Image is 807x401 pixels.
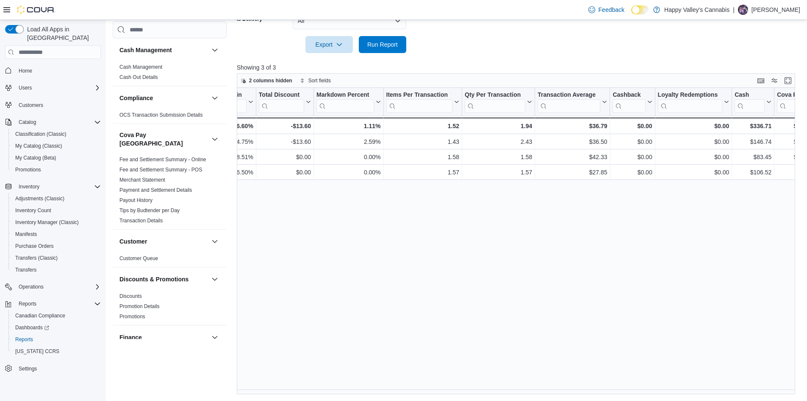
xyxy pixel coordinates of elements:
[311,36,348,53] span: Export
[2,82,104,94] button: Users
[2,181,104,193] button: Inventory
[8,152,104,164] button: My Catalog (Beta)
[15,363,101,374] span: Settings
[12,205,101,216] span: Inventory Count
[119,131,208,148] button: Cova Pay [GEOGRAPHIC_DATA]
[12,322,101,333] span: Dashboards
[119,255,158,262] span: Customer Queue
[119,313,145,320] span: Promotions
[8,216,104,228] button: Inventory Manager (Classic)
[15,182,101,192] span: Inventory
[735,152,771,162] div: $83.45
[8,334,104,345] button: Reports
[15,182,43,192] button: Inventory
[15,282,47,292] button: Operations
[316,137,380,147] div: 2.59%
[210,93,220,103] button: Compliance
[12,334,101,345] span: Reports
[119,218,163,224] a: Transaction Details
[15,100,47,110] a: Customers
[12,334,36,345] a: Reports
[293,12,406,29] button: All
[12,253,101,263] span: Transfers (Classic)
[15,117,101,127] span: Catalog
[12,217,101,227] span: Inventory Manager (Classic)
[15,255,58,261] span: Transfers (Classic)
[316,91,374,99] div: Markdown Percent
[119,177,165,183] a: Merchant Statement
[119,46,172,54] h3: Cash Management
[386,121,459,131] div: 1.52
[210,236,220,247] button: Customer
[15,243,54,250] span: Purchase Orders
[113,154,227,229] div: Cova Pay [GEOGRAPHIC_DATA]
[259,167,311,177] div: $0.00
[12,241,101,251] span: Purchase Orders
[538,91,600,113] div: Transaction Average
[12,265,40,275] a: Transfers
[613,121,652,131] div: $0.00
[19,183,39,190] span: Inventory
[8,240,104,252] button: Purchase Orders
[15,66,36,76] a: Home
[538,167,607,177] div: $27.85
[538,91,607,113] button: Transaction Average
[119,74,158,80] a: Cash Out Details
[203,137,253,147] div: 34.75%
[15,131,67,137] span: Classification (Classic)
[12,229,101,239] span: Manifests
[735,167,771,177] div: $106.52
[8,252,104,264] button: Transfers (Classic)
[203,91,246,113] div: Gross Margin
[756,76,766,86] button: Keyboard shortcuts
[249,77,292,84] span: 2 columns hidden
[119,177,165,183] span: Merchant Statement
[8,128,104,140] button: Classification (Classic)
[119,94,208,102] button: Compliance
[119,94,153,102] h3: Compliance
[119,314,145,320] a: Promotions
[657,91,722,99] div: Loyalty Redemptions
[210,45,220,55] button: Cash Management
[599,6,624,14] span: Feedback
[119,187,192,193] span: Payment and Settlement Details
[465,167,532,177] div: 1.57
[119,275,208,283] button: Discounts & Promotions
[316,91,374,113] div: Markdown Percent
[119,167,202,173] a: Fee and Settlement Summary - POS
[12,253,61,263] a: Transfers (Classic)
[316,121,380,131] div: 1.11%
[12,229,40,239] a: Manifests
[657,152,729,162] div: $0.00
[15,100,101,110] span: Customers
[8,140,104,152] button: My Catalog (Classic)
[19,119,36,126] span: Catalog
[465,91,525,99] div: Qty Per Transaction
[119,197,153,203] a: Payout History
[210,134,220,144] button: Cova Pay [GEOGRAPHIC_DATA]
[119,303,160,310] span: Promotion Details
[8,264,104,276] button: Transfers
[24,25,101,42] span: Load All Apps in [GEOGRAPHIC_DATA]
[237,63,801,72] p: Showing 3 of 3
[15,324,49,331] span: Dashboards
[12,193,68,204] a: Adjustments (Classic)
[359,36,406,53] button: Run Report
[259,91,311,113] button: Total Discount
[210,274,220,284] button: Discounts & Promotions
[119,187,192,193] a: Payment and Settlement Details
[12,153,60,163] a: My Catalog (Beta)
[613,137,652,147] div: $0.00
[386,91,459,113] button: Items Per Transaction
[12,346,63,356] a: [US_STATE] CCRS
[15,348,59,355] span: [US_STATE] CCRS
[8,345,104,357] button: [US_STATE] CCRS
[752,5,800,15] p: [PERSON_NAME]
[12,153,101,163] span: My Catalog (Beta)
[12,165,44,175] a: Promotions
[5,61,101,397] nav: Complex example
[119,208,180,213] a: Tips by Budtender per Day
[735,121,771,131] div: $336.71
